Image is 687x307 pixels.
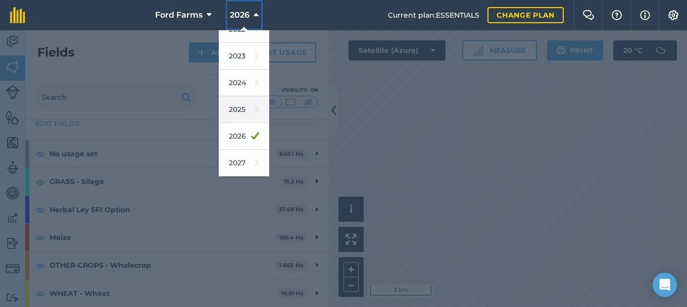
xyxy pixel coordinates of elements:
[640,9,650,21] img: svg+xml;base64,PHN2ZyB4bWxucz0iaHR0cDovL3d3dy53My5vcmcvMjAwMC9zdmciIHdpZHRoPSIxNyIgaGVpZ2h0PSIxNy...
[219,123,269,150] a: 2026
[219,150,269,176] a: 2027
[487,7,564,23] a: Change plan
[10,7,25,23] img: fieldmargin Logo
[219,43,269,70] a: 2023
[667,10,679,20] img: A cog icon
[611,10,623,20] img: A question mark icon
[219,96,269,123] a: 2025
[653,273,677,297] div: Open Intercom Messenger
[582,10,595,20] img: Two speech bubbles overlapping with the left bubble in the forefront
[155,9,203,21] span: Ford Farms
[388,10,479,21] span: Current plan : ESSENTIALS
[230,9,250,21] span: 2026
[219,70,269,96] a: 2024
